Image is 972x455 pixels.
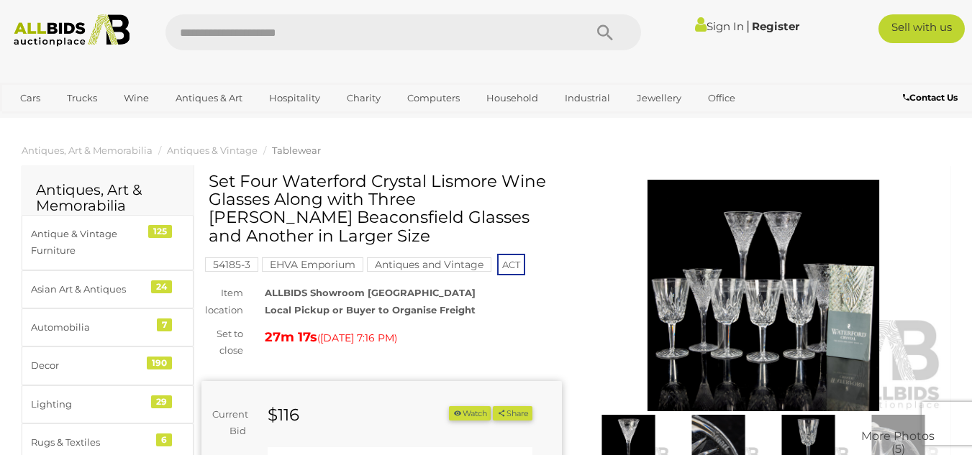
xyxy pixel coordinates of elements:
span: ( ) [317,332,397,344]
a: Computers [398,86,469,110]
span: | [746,18,750,34]
a: Decor 190 [22,346,194,385]
div: Item location [191,285,254,318]
a: Antiques & Vintage [167,144,258,156]
mark: Antiques and Vintage [367,257,491,272]
div: Decor [31,357,150,374]
a: Office [699,86,745,110]
a: EHVA Emporium [262,259,363,270]
div: Set to close [191,326,254,359]
a: Charity [337,86,390,110]
img: Allbids.com.au [7,14,137,47]
div: 7 [157,318,172,331]
a: Wine [114,86,158,110]
li: Watch this item [449,406,491,421]
a: 54185-3 [205,259,258,270]
div: 24 [151,280,172,293]
b: Contact Us [903,92,958,103]
a: Tablewear [272,144,321,156]
a: Asian Art & Antiques 24 [22,270,194,308]
a: Antiques, Art & Memorabilia [22,144,153,156]
div: 190 [147,357,172,369]
a: [GEOGRAPHIC_DATA] [67,110,188,134]
a: Household [477,86,548,110]
a: Antique & Vintage Furniture 125 [22,215,194,270]
a: Lighting 29 [22,385,194,423]
div: 125 [148,225,172,238]
img: Set Four Waterford Crystal Lismore Wine Glasses Along with Three Stuart Crystal Beaconsfield Glas... [583,180,944,412]
div: Rugs & Textiles [31,434,150,451]
strong: ALLBIDS Showroom [GEOGRAPHIC_DATA] [265,287,476,298]
strong: 27m 17s [265,329,317,345]
a: Sell with us [878,14,965,43]
mark: EHVA Emporium [262,257,363,272]
a: Register [752,19,799,33]
a: Antiques and Vintage [367,259,491,270]
a: Hospitality [260,86,330,110]
div: Lighting [31,396,150,413]
a: Sports [11,110,59,134]
a: Contact Us [903,90,961,106]
span: ACT [497,254,525,275]
strong: Local Pickup or Buyer to Organise Freight [265,304,476,316]
h2: Antiques, Art & Memorabilia [36,182,179,213]
button: Share [493,406,532,421]
button: Watch [449,406,491,421]
a: Cars [11,86,50,110]
div: Asian Art & Antiques [31,281,150,298]
div: Automobilia [31,319,150,336]
a: Trucks [58,86,106,110]
h1: Set Four Waterford Crystal Lismore Wine Glasses Along with Three [PERSON_NAME] Beaconsfield Glass... [209,173,558,245]
div: 6 [156,433,172,446]
strong: $116 [268,405,299,425]
div: 29 [151,395,172,408]
a: Jewellery [627,86,691,110]
a: Antiques & Art [166,86,252,110]
div: Antique & Vintage Furniture [31,226,150,259]
div: Current Bid [201,406,257,440]
a: Automobilia 7 [22,308,194,346]
mark: 54185-3 [205,257,258,272]
span: [DATE] 7:16 PM [320,331,394,344]
a: Industrial [555,86,619,110]
a: Sign In [695,19,744,33]
button: Search [569,14,641,50]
